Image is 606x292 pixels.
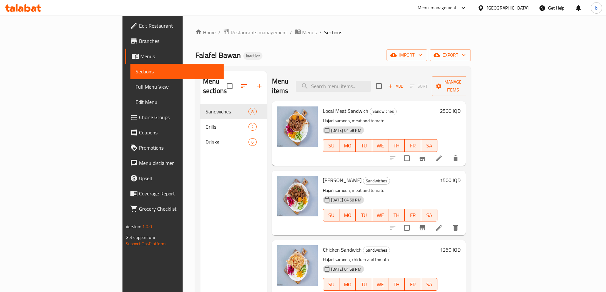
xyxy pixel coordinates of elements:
button: Branch-specific-item [415,220,430,235]
div: Sandwiches [363,177,390,185]
span: Sort sections [236,78,252,94]
span: Sections [324,29,342,36]
span: SA [424,211,435,220]
span: TU [358,280,369,289]
img: Local Meat Sandwich [277,106,318,147]
button: delete [448,151,463,166]
span: Restaurants management [231,29,287,36]
button: WE [372,278,388,291]
span: WE [375,211,386,220]
span: Falafel Bawan [195,48,241,62]
span: export [435,51,466,59]
span: Upsell [139,174,219,182]
a: Coverage Report [125,186,224,201]
a: Full Menu View [130,79,224,94]
span: Manage items [437,78,469,94]
a: Edit Restaurant [125,18,224,33]
span: Grocery Checklist [139,205,219,213]
div: Drinks6 [200,134,267,150]
span: Branches [139,37,219,45]
a: Grocery Checklist [125,201,224,216]
div: Inactive [243,52,262,60]
li: / [290,29,292,36]
a: Menu disclaimer [125,155,224,171]
span: WE [375,280,386,289]
button: MO [339,278,356,291]
span: FR [407,211,418,220]
span: SU [326,280,337,289]
a: Upsell [125,171,224,186]
button: SU [323,139,339,152]
span: Select section [372,79,386,93]
span: SA [424,280,435,289]
a: Choice Groups [125,110,224,125]
button: SA [421,278,437,291]
span: Sections [136,68,219,75]
button: TU [356,209,372,221]
span: 8 [249,109,256,115]
span: Edit Menu [136,98,219,106]
p: Hajari samoon, meat and tomato [323,187,438,194]
span: 1.0.0 [142,222,152,231]
nav: breadcrumb [195,28,471,37]
h6: 1250 IQD [440,245,461,254]
button: TH [388,209,405,221]
span: [DATE] 04:58 PM [329,127,364,133]
span: Menus [302,29,317,36]
div: items [248,138,256,146]
span: Chicken Sandwich [323,245,362,255]
div: Menu-management [418,4,457,12]
span: 6 [249,139,256,145]
span: 2 [249,124,256,130]
button: FR [405,139,421,152]
span: Select section first [406,81,432,91]
img: Chicken Sandwich [277,245,318,286]
a: Branches [125,33,224,49]
span: import [392,51,422,59]
button: SU [323,278,339,291]
button: delete [448,220,463,235]
button: import [387,49,427,61]
span: b [595,4,597,11]
span: Drinks [205,138,248,146]
span: FR [407,141,418,150]
span: Grills [205,123,248,131]
nav: Menu sections [200,101,267,152]
div: Sandwiches [205,108,248,115]
div: [GEOGRAPHIC_DATA] [487,4,529,11]
button: SA [421,209,437,221]
a: Sections [130,64,224,79]
span: Sandwiches [363,177,390,185]
a: Coupons [125,125,224,140]
a: Edit menu item [435,224,443,232]
span: Select to update [400,221,414,234]
span: Sandwiches [363,247,390,254]
input: search [296,81,371,92]
a: Edit Menu [130,94,224,110]
div: Grills2 [200,119,267,134]
span: [DATE] 04:58 PM [329,266,364,272]
span: TH [391,141,402,150]
a: Menus [125,49,224,64]
h2: Menu items [272,77,289,96]
span: Version: [126,222,141,231]
button: TU [356,278,372,291]
span: Select to update [400,152,414,165]
span: Edit Restaurant [139,22,219,30]
span: TH [391,211,402,220]
div: Sandwiches8 [200,104,267,119]
button: WE [372,209,388,221]
span: MO [342,211,353,220]
p: Hajari samoon, chicken and tomato [323,256,438,264]
button: MO [339,209,356,221]
button: TU [356,139,372,152]
span: Add item [386,81,406,91]
a: Promotions [125,140,224,155]
a: Restaurants management [223,28,287,37]
button: Manage items [432,76,474,96]
a: Support.OpsPlatform [126,240,166,248]
span: SU [326,211,337,220]
span: WE [375,141,386,150]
